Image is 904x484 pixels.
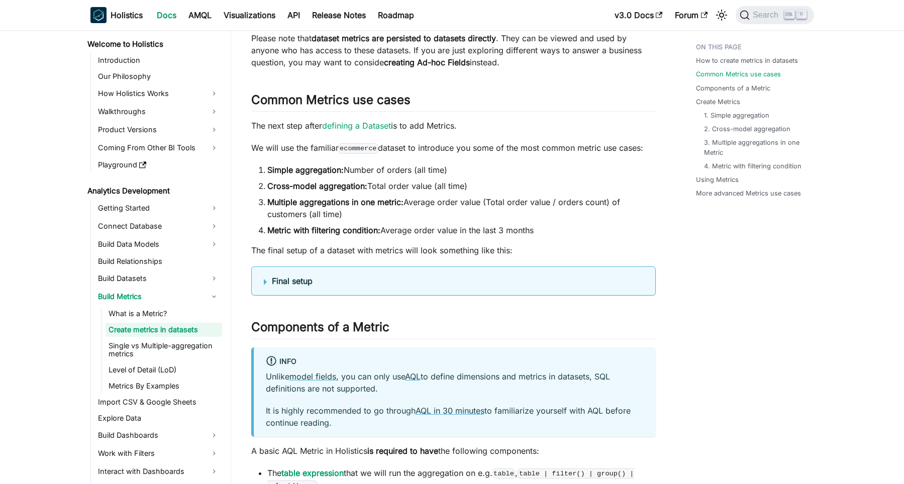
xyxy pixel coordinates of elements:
a: Coming From Other BI Tools [95,140,222,156]
a: Create Metrics [696,97,740,107]
a: Using Metrics [696,175,739,184]
a: Visualizations [218,7,281,23]
img: Holistics [90,7,107,23]
a: Build Relationships [95,254,222,268]
a: Analytics Development [84,184,222,198]
a: Forum [669,7,714,23]
a: 1. Simple aggregation [704,111,769,120]
a: Playground [95,158,222,172]
p: Unlike , you can only use to define dimensions and metrics in datasets, SQL definitions are not s... [266,370,644,395]
a: defining a Dataset [322,121,391,131]
a: How Holistics Works [95,85,222,102]
a: Build Metrics [95,288,222,305]
a: Welcome to Holistics [84,37,222,51]
li: Average order value (Total order value / orders count) of customers (all time) [267,196,656,220]
a: More advanced Metrics use cases [696,188,801,198]
a: Create metrics in datasets [106,323,222,337]
h2: Components of a Metric [251,320,656,339]
a: Metrics By Examples [106,379,222,393]
li: Number of orders (all time) [267,164,656,176]
a: 4. Metric with filtering condition [704,161,801,171]
a: Build Data Models [95,236,222,252]
h2: Common Metrics use cases [251,92,656,112]
li: Total order value (all time) [267,180,656,192]
a: Single vs Multiple-aggregation metrics [106,339,222,361]
p: The next step after is to add Metrics. [251,120,656,132]
strong: is required to have [367,446,438,456]
a: Docs [151,7,182,23]
a: Import CSV & Google Sheets [95,395,222,409]
p: A basic AQL Metric in Holistics the following components: [251,445,656,457]
b: Holistics [111,9,143,21]
a: What is a Metric? [106,307,222,321]
a: Interact with Dashboards [95,463,222,479]
a: Common Metrics use cases [696,69,781,79]
a: Getting Started [95,200,222,216]
a: Build Dashboards [95,427,222,443]
a: Level of Detail (LoD) [106,363,222,377]
a: AMQL [182,7,218,23]
b: Final setup [272,276,313,286]
strong: creating Ad-hoc Fields [384,57,470,67]
code: table [492,468,516,478]
a: Roadmap [372,7,420,23]
a: Connect Database [95,218,222,234]
code: ecommerce [339,143,378,153]
p: It is highly recommended to go through to familiarize yourself with AQL before continue reading. [266,405,644,429]
a: AQL in 30 minutes [416,406,484,416]
strong: Multiple aggregations in one metric: [267,197,404,207]
a: AQL [405,371,421,381]
div: info [266,355,644,368]
p: The final setup of a dataset with metrics will look something like this: [251,244,656,256]
a: 3. Multiple aggregations in one Metric [704,138,804,157]
strong: Simple aggregation: [267,165,344,175]
li: Average order value in the last 3 months [267,224,656,236]
a: Work with Filters [95,445,222,461]
span: Search [750,11,784,20]
a: Walkthroughs [95,104,222,120]
a: Release Notes [306,7,372,23]
p: Please note that . They can be viewed and used by anyone who has access to these datasets. If you... [251,32,656,68]
a: API [281,7,306,23]
a: table expression [281,468,344,478]
a: v3.0 Docs [609,7,669,23]
p: We will use the familiar dataset to introduce you some of the most common metric use cases: [251,142,656,154]
a: Build Datasets [95,270,222,286]
kbd: K [796,10,807,19]
summary: Final setup [264,275,643,287]
strong: dataset metrics are persisted to datasets directly [312,33,496,43]
a: Explore Data [95,411,222,425]
a: HolisticsHolistics [90,7,143,23]
a: 2. Cross-model aggregation [704,124,790,134]
a: model fields [289,371,336,381]
a: Our Philosophy [95,69,222,83]
nav: Docs sidebar [80,30,231,484]
strong: Cross-model aggregation: [267,181,367,191]
a: Components of a Metric [696,83,770,93]
a: Introduction [95,53,222,67]
button: Search (Ctrl+K) [736,6,814,24]
a: Product Versions [95,122,222,138]
strong: Metric with filtering condition: [267,225,380,235]
button: Switch between dark and light mode (currently light mode) [714,7,730,23]
a: How to create metrics in datasets [696,56,798,65]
